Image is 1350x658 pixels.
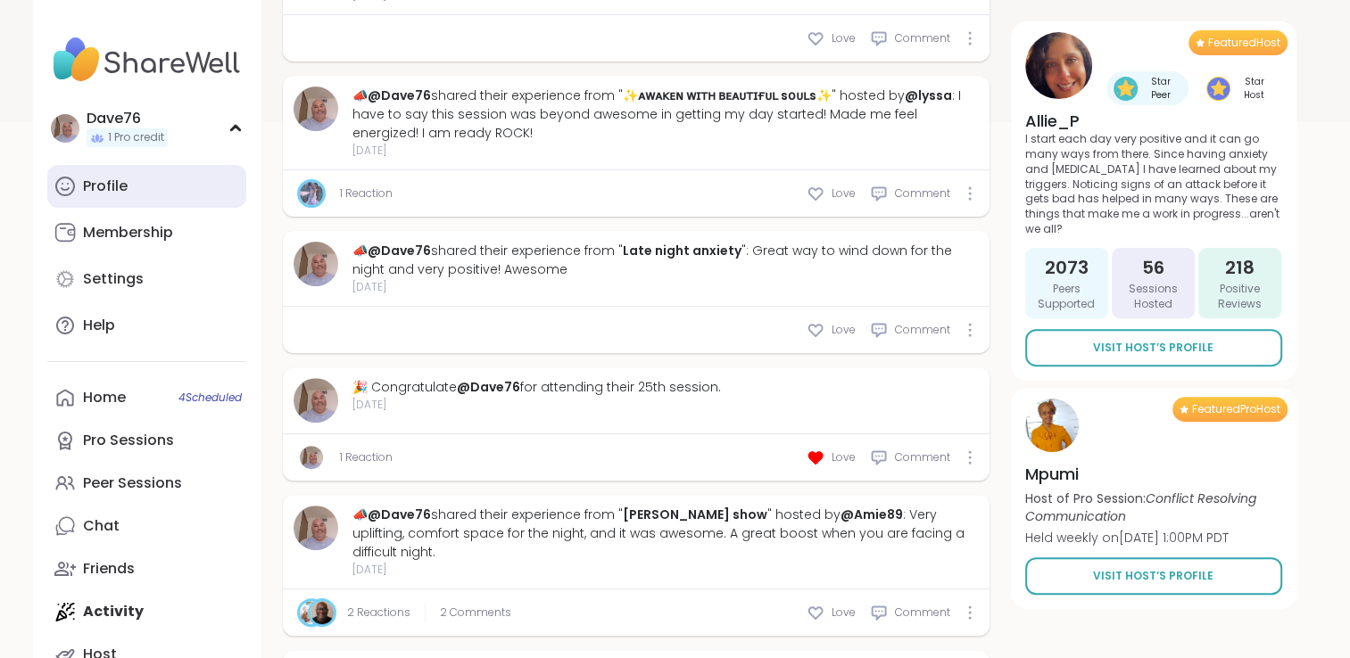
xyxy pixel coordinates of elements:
a: @Dave76 [368,242,431,259]
img: Dave76 [294,378,338,423]
p: I start each day very positive and it can go many ways from there. Since having anxiety and [MEDI... [1025,132,1282,237]
div: 📣 shared their experience from " " hosted by : I have to say this session was beyond awesome in g... [352,86,979,143]
span: Comment [895,185,950,202]
img: Star Peer [1114,77,1138,101]
img: Dave76 [51,114,79,143]
div: 🎉 Congratulate for attending their 25th session. [352,378,721,397]
span: Comment [895,605,950,621]
h4: Mpumi [1025,463,1282,485]
a: Visit Host’s Profile [1025,557,1282,595]
span: Positive Reviews [1205,282,1274,312]
img: Allie_P [1025,32,1092,99]
img: Dave76 [294,86,338,131]
a: 2 Reactions [347,605,410,621]
span: Featured Host [1208,36,1280,50]
img: Star Host [1206,77,1230,101]
img: Dave76 [294,242,338,286]
div: Home [83,388,126,407]
span: Love [832,30,856,46]
div: Pro Sessions [83,431,174,450]
div: Friends [83,559,135,579]
a: Chat [47,505,246,547]
a: 1 Reaction [340,185,393,202]
h4: Allie_P [1025,110,1282,132]
div: Chat [83,516,120,536]
span: 56 [1142,255,1164,280]
span: Love [832,322,856,338]
span: Comment [895,30,950,46]
a: Membership [47,211,246,254]
div: Membership [83,223,173,243]
img: Dave76 [294,506,338,550]
a: @Dave76 [368,86,431,104]
a: Home4Scheduled [47,376,246,419]
span: 1 Pro credit [108,130,164,145]
span: 2 Comments [440,605,511,621]
span: 2073 [1045,255,1089,280]
span: Love [832,449,856,465]
a: ✨ᴀᴡᴀᴋᴇɴ ᴡɪᴛʜ ʙᴇᴀᴜᴛɪғᴜʟ sᴏᴜʟs✨ [623,86,832,104]
a: @lyssa [905,86,952,104]
div: Dave76 [87,109,168,128]
span: Comment [895,449,950,465]
span: [DATE] [352,397,721,413]
span: [DATE] [352,143,979,159]
img: JonathanT [311,601,334,624]
span: Love [832,605,856,621]
div: Profile [83,177,128,196]
img: ShareWell Nav Logo [47,29,246,91]
a: [PERSON_NAME] show [623,506,767,523]
a: Peer Sessions [47,462,246,505]
a: @Dave76 [457,378,520,396]
a: Help [47,304,246,347]
p: Held weekly on [DATE] 1:00PM PDT [1025,529,1282,547]
a: Pro Sessions [47,419,246,462]
span: Sessions Hosted [1119,282,1188,312]
span: 218 [1225,255,1255,280]
a: @Amie89 [841,506,903,523]
div: 📣 shared their experience from " ": Great way to wind down for the night and very positive! Awesome [352,242,979,279]
a: Late night anxiety [623,242,741,259]
span: Featured Pro Host [1192,402,1280,416]
div: Help [83,316,115,335]
a: Profile [47,165,246,208]
span: Love [832,185,856,202]
div: Peer Sessions [83,473,182,493]
span: [DATE] [352,562,979,578]
span: Peers Supported [1032,282,1101,312]
a: Visit Host’s Profile [1025,329,1282,366]
p: Host of Pro Session: [1025,489,1282,525]
span: Visit Host’s Profile [1093,340,1213,356]
div: 📣 shared their experience from " " hosted by : Very uplifting, comfort space for the night, and i... [352,506,979,562]
span: [DATE] [352,279,979,295]
a: 1 Reaction [340,449,393,465]
img: Libby1520 [300,601,323,624]
img: lyssa [300,182,323,205]
a: Settings [47,258,246,300]
span: 4 Scheduled [178,391,242,405]
img: Dave76 [300,446,323,469]
span: Comment [895,322,950,338]
div: Settings [83,269,144,289]
a: Friends [47,547,246,590]
span: Star Host [1234,75,1275,102]
a: @Dave76 [368,506,431,523]
img: Mpumi [1025,399,1079,452]
i: Conflict Resolving Communication [1025,489,1256,525]
span: Star Peer [1141,75,1181,102]
span: Visit Host’s Profile [1093,568,1213,584]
